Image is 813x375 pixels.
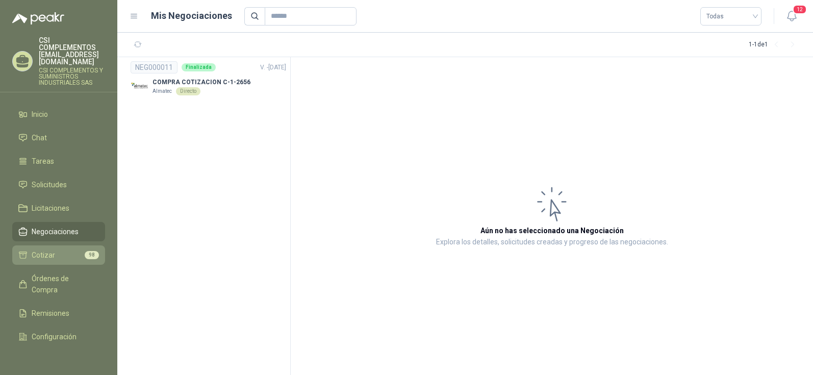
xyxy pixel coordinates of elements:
div: Directo [176,87,200,95]
span: V. - [DATE] [260,64,286,71]
span: Configuración [32,331,77,342]
div: Finalizada [182,63,216,71]
span: Órdenes de Compra [32,273,95,295]
span: Cotizar [32,249,55,261]
a: Licitaciones [12,198,105,218]
span: Tareas [32,156,54,167]
span: 12 [793,5,807,14]
span: 98 [85,251,99,259]
h1: Mis Negociaciones [151,9,232,23]
div: 1 - 1 de 1 [749,37,801,53]
span: Negociaciones [32,226,79,237]
p: CSI COMPLEMENTOS [EMAIL_ADDRESS][DOMAIN_NAME] [39,37,105,65]
span: Chat [32,132,47,143]
p: COMPRA COTIZACION C-1-2656 [153,78,250,87]
span: Todas [706,9,755,24]
img: Company Logo [131,78,148,95]
a: Inicio [12,105,105,124]
a: NEG000011FinalizadaV. -[DATE] Company LogoCOMPRA COTIZACION C-1-2656AlmatecDirecto [131,61,286,95]
a: Órdenes de Compra [12,269,105,299]
a: Negociaciones [12,222,105,241]
button: 12 [782,7,801,26]
img: Logo peakr [12,12,64,24]
a: Solicitudes [12,175,105,194]
span: Licitaciones [32,203,69,214]
span: Remisiones [32,308,69,319]
p: Almatec [153,87,172,95]
span: Inicio [32,109,48,120]
a: Configuración [12,327,105,346]
a: Remisiones [12,304,105,323]
a: Cotizar98 [12,245,105,265]
p: Explora los detalles, solicitudes creadas y progreso de las negociaciones. [436,236,668,248]
h3: Aún no has seleccionado una Negociación [480,225,624,236]
div: NEG000011 [131,61,177,73]
a: Chat [12,128,105,147]
span: Solicitudes [32,179,67,190]
p: CSI COMPLEMENTOS Y SUMINISTROS INDUSTRIALES SAS [39,67,105,86]
a: Tareas [12,152,105,171]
